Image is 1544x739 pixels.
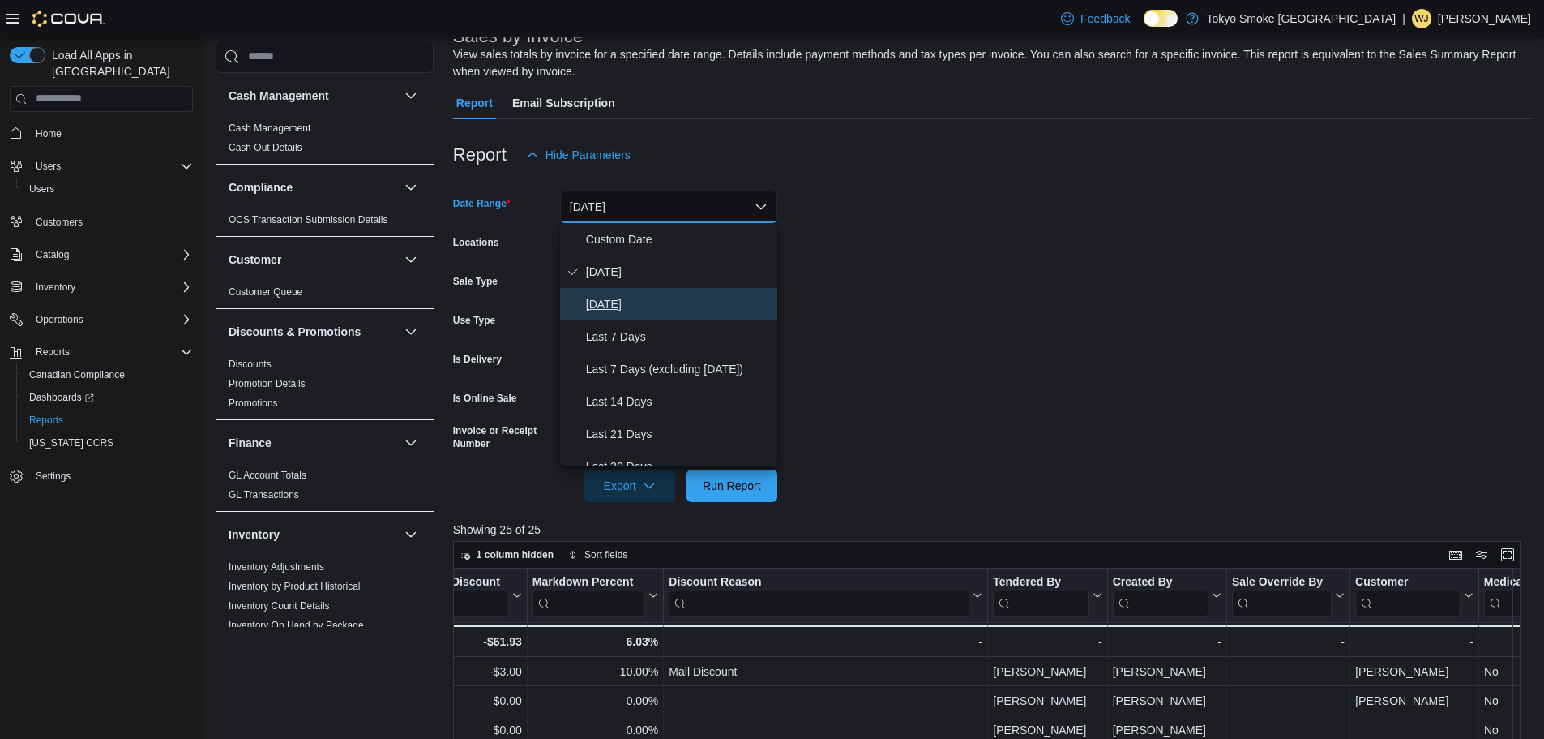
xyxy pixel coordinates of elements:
[1438,9,1531,28] p: [PERSON_NAME]
[453,236,499,249] label: Locations
[532,691,658,711] div: 0.00%
[29,183,54,195] span: Users
[16,178,199,200] button: Users
[229,286,302,298] a: Customer Queue
[586,294,771,314] span: [DATE]
[229,141,302,154] span: Cash Out Details
[453,197,511,210] label: Date Range
[1080,11,1130,27] span: Feedback
[993,574,1088,590] div: Tendered By
[216,210,434,236] div: Compliance
[29,157,67,176] button: Users
[421,574,521,616] button: Total Discount
[29,310,193,329] span: Operations
[36,127,62,140] span: Home
[229,286,302,299] span: Customer Queue
[401,525,421,544] button: Inventory
[229,359,272,370] a: Discounts
[456,87,493,119] span: Report
[421,691,521,711] div: $0.00
[532,632,658,651] div: 6.03%
[1355,574,1473,616] button: Customer
[23,365,193,385] span: Canadian Compliance
[36,346,70,359] span: Reports
[29,391,94,404] span: Dashboards
[512,87,615,119] span: Email Subscription
[454,545,560,565] button: 1 column hidden
[229,324,361,340] h3: Discounts & Promotions
[229,324,398,340] button: Discounts & Promotions
[229,122,310,135] span: Cash Management
[229,251,281,268] h3: Customer
[401,322,421,342] button: Discounts & Promotions
[421,574,508,616] div: Total Discount
[3,210,199,234] button: Customers
[3,155,199,178] button: Users
[421,574,508,590] div: Total Discount
[1355,574,1461,590] div: Customer
[1414,9,1428,28] span: WJ
[1054,2,1136,35] a: Feedback
[229,488,299,501] span: GL Transactions
[401,86,421,105] button: Cash Management
[29,414,63,427] span: Reports
[545,147,631,163] span: Hide Parameters
[1113,662,1221,681] div: [PERSON_NAME]
[29,123,193,144] span: Home
[29,436,113,449] span: [US_STATE] CCRS
[453,145,507,165] h3: Report
[1484,574,1542,616] div: Medical
[229,213,388,226] span: OCS Transaction Submission Details
[29,466,77,486] a: Settings
[993,632,1101,651] div: -
[1232,632,1345,651] div: -
[560,223,777,466] div: Select listbox
[1207,9,1396,28] p: Tokyo Smoke [GEOGRAPHIC_DATA]
[229,619,364,632] span: Inventory On Hand by Package
[229,88,329,104] h3: Cash Management
[993,662,1101,681] div: [PERSON_NAME]
[36,216,83,229] span: Customers
[36,248,69,261] span: Catalog
[1484,574,1542,590] div: Medical
[29,368,125,381] span: Canadian Compliance
[23,179,61,199] a: Users
[3,308,199,331] button: Operations
[3,243,199,266] button: Catalog
[45,47,193,79] span: Load All Apps in [GEOGRAPHIC_DATA]
[586,327,771,346] span: Last 7 Days
[584,470,675,502] button: Export
[421,662,521,681] div: -$3.00
[532,574,645,590] div: Markdown Percent
[1446,545,1465,565] button: Keyboard shortcuts
[1144,27,1144,28] span: Dark Mode
[16,363,199,386] button: Canadian Compliance
[36,470,71,483] span: Settings
[669,574,982,616] button: Discount Reason
[477,548,554,561] span: 1 column hidden
[686,470,777,502] button: Run Report
[1144,10,1178,27] input: Dark Mode
[1112,574,1221,616] button: Created By
[29,310,90,329] button: Operations
[23,433,120,453] a: [US_STATE] CCRS
[669,574,969,590] div: Discount Reason
[229,526,398,543] button: Inventory
[586,457,771,476] span: Last 30 Days
[1232,574,1332,590] div: Sale Override By
[229,561,324,573] a: Inventory Adjustments
[229,397,278,410] span: Promotions
[29,277,193,297] span: Inventory
[3,122,199,145] button: Home
[216,282,434,308] div: Customer
[229,581,361,592] a: Inventory by Product Historical
[216,118,434,164] div: Cash Management
[1232,574,1345,616] button: Sale Override By
[23,179,193,199] span: Users
[229,214,388,226] a: OCS Transaction Submission Details
[421,632,521,651] div: -$61.93
[1112,632,1221,651] div: -
[23,365,131,385] a: Canadian Compliance
[229,435,272,451] h3: Finance
[532,574,658,616] button: Markdown Percent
